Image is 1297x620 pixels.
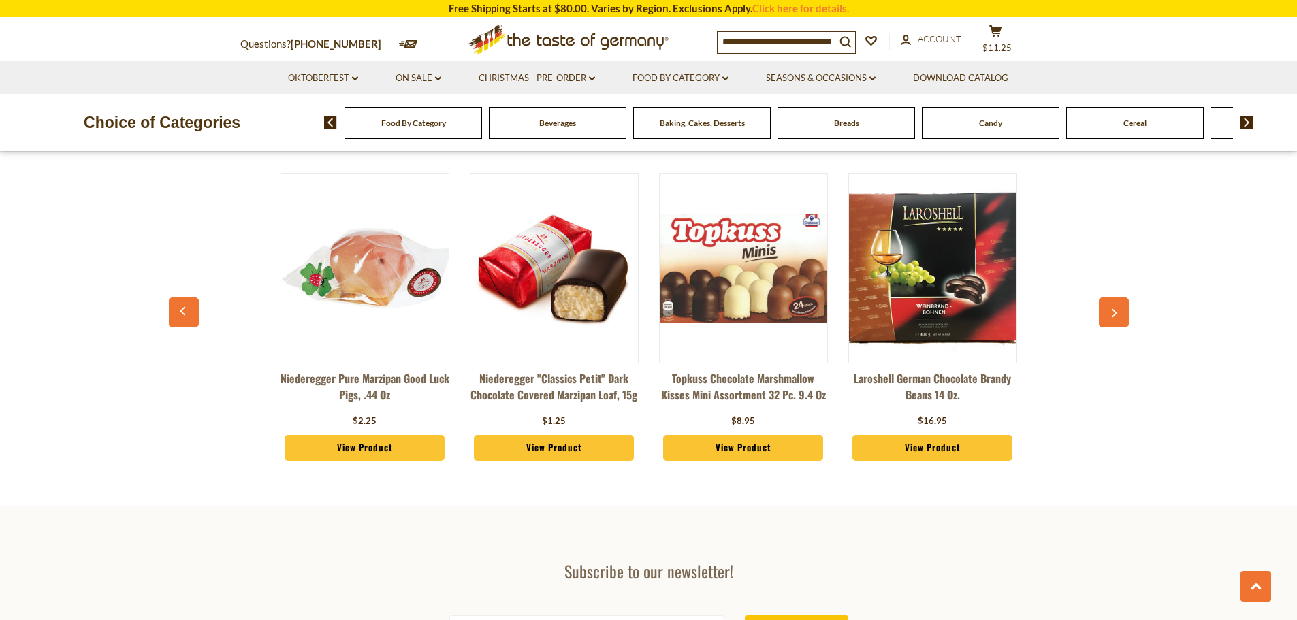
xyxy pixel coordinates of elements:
[633,71,728,86] a: Food By Category
[1240,116,1253,129] img: next arrow
[285,435,445,461] a: View Product
[470,370,639,411] a: Niederegger "Classics Petit" Dark Chocolate Covered Marzipan Loaf, 15g
[449,561,848,581] h3: Subscribe to our newsletter!
[539,118,576,128] a: Beverages
[470,208,638,329] img: Niederegger
[291,37,381,50] a: [PHONE_NUMBER]
[979,118,1002,128] a: Candy
[918,33,961,44] span: Account
[663,435,824,461] a: View Product
[901,32,961,47] a: Account
[660,118,745,128] a: Baking, Cakes, Desserts
[852,435,1013,461] a: View Product
[353,414,377,428] div: $2.25
[982,42,1012,53] span: $11.25
[918,414,947,428] div: $16.95
[381,118,446,128] a: Food By Category
[976,25,1016,59] button: $11.25
[281,184,449,352] img: Niederegger Pure Marzipan Good Luck Pigs, .44 oz
[474,435,635,461] a: View Product
[766,71,876,86] a: Seasons & Occasions
[660,214,827,323] img: Topkuss Chocolate Marshmallow Kisses Mini Assortment 32 pc. 9.4 oz
[479,71,595,86] a: Christmas - PRE-ORDER
[281,370,449,411] a: Niederegger Pure Marzipan Good Luck Pigs, .44 oz
[659,370,828,411] a: Topkuss Chocolate Marshmallow Kisses Mini Assortment 32 pc. 9.4 oz
[848,370,1017,411] a: Laroshell German Chocolate Brandy Beans 14 oz.
[834,118,859,128] a: Breads
[752,2,849,14] a: Click here for details.
[913,71,1008,86] a: Download Catalog
[542,414,566,428] div: $1.25
[396,71,441,86] a: On Sale
[324,116,337,129] img: previous arrow
[731,414,755,428] div: $8.95
[240,35,391,53] p: Questions?
[288,71,358,86] a: Oktoberfest
[1123,118,1147,128] a: Cereal
[849,184,1016,352] img: Laroshell German Chocolate Brandy Beans 14 oz.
